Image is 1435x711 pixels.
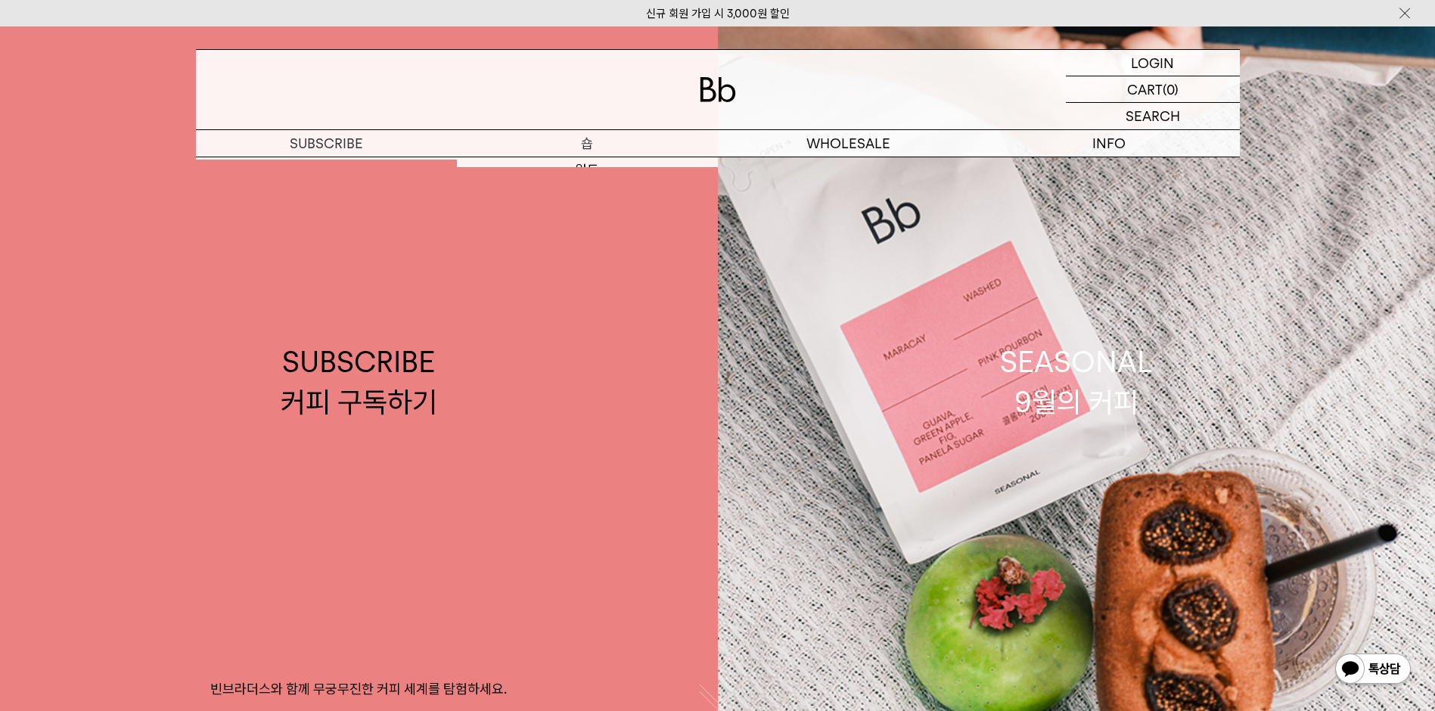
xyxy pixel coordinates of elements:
[1127,76,1163,102] p: CART
[718,130,979,157] p: WHOLESALE
[1126,103,1180,129] p: SEARCH
[457,157,718,183] a: 원두
[979,130,1240,157] p: INFO
[1066,50,1240,76] a: LOGIN
[1163,76,1179,102] p: (0)
[281,342,437,422] div: SUBSCRIBE 커피 구독하기
[646,7,790,20] a: 신규 회원 가입 시 3,000원 할인
[1131,50,1174,76] p: LOGIN
[196,130,457,157] a: SUBSCRIBE
[196,157,457,183] a: 커피 구독하기
[1000,342,1153,422] div: SEASONAL 9월의 커피
[700,77,736,102] img: 로고
[457,130,718,157] a: 숍
[1334,652,1412,688] img: 카카오톡 채널 1:1 채팅 버튼
[1066,76,1240,103] a: CART (0)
